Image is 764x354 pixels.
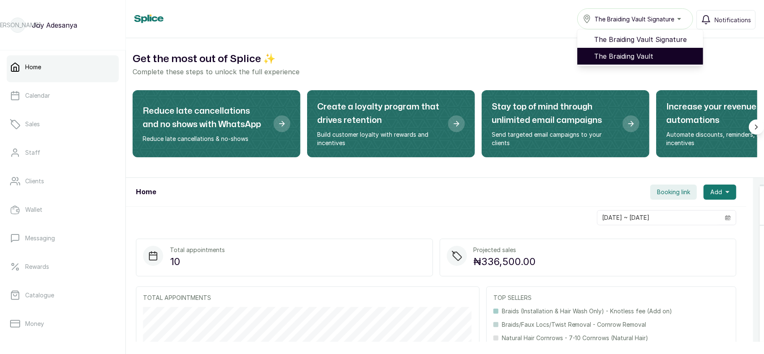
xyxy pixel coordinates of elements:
[307,90,475,157] div: Create a loyalty program that drives retention
[7,84,119,107] a: Calendar
[170,246,225,254] p: Total appointments
[25,291,54,299] p: Catalogue
[133,67,757,77] p: Complete these steps to unlock the full experience
[502,320,647,329] p: Braids/Faux Locs/Twist Removal - Cornrow Removal
[25,263,49,271] p: Rewards
[502,334,649,342] p: Natural Hair Cornrows - 7-10 Cornrows (Natural Hair)
[696,10,756,29] button: Notifications
[493,294,729,302] p: TOP SELLERS
[650,185,697,200] button: Booking link
[7,312,119,336] a: Money
[577,8,693,29] button: The Braiding Vault Signature
[143,104,267,131] h2: Reduce late cancellations and no shows with WhatsApp
[725,215,731,221] svg: calendar
[7,141,119,164] a: Staff
[597,211,720,225] input: Select date
[7,284,119,307] a: Catalogue
[577,29,703,66] ul: The Braiding Vault Signature
[502,307,673,315] p: Braids (Installation & Hair Wash Only) - Knotless fee (Add on)
[594,51,696,61] span: The Braiding Vault
[317,130,441,147] p: Build customer loyalty with rewards and incentives
[657,188,690,196] span: Booking link
[7,112,119,136] a: Sales
[7,255,119,279] a: Rewards
[710,188,722,196] span: Add
[704,185,736,200] button: Add
[595,15,674,23] span: The Braiding Vault Signature
[482,90,649,157] div: Stay top of mind through unlimited email campaigns
[133,52,757,67] h2: Get the most out of Splice ✨
[7,198,119,221] a: Wallet
[32,20,77,30] p: Joy Adesanya
[143,135,267,143] p: Reduce late cancellations & no-shows
[25,91,50,100] p: Calendar
[7,226,119,250] a: Messaging
[25,63,41,71] p: Home
[170,254,225,269] p: 10
[474,246,536,254] p: Projected sales
[7,55,119,79] a: Home
[25,320,44,328] p: Money
[594,34,696,44] span: The Braiding Vault Signature
[25,206,42,214] p: Wallet
[136,187,156,197] h1: Home
[474,254,536,269] p: ₦336,500.00
[133,90,300,157] div: Reduce late cancellations and no shows with WhatsApp
[25,148,40,157] p: Staff
[25,120,40,128] p: Sales
[25,234,55,242] p: Messaging
[714,16,751,24] span: Notifications
[25,177,44,185] p: Clients
[492,130,616,147] p: Send targeted email campaigns to your clients
[317,100,441,127] h2: Create a loyalty program that drives retention
[143,294,472,302] p: TOTAL APPOINTMENTS
[7,169,119,193] a: Clients
[492,100,616,127] h2: Stay top of mind through unlimited email campaigns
